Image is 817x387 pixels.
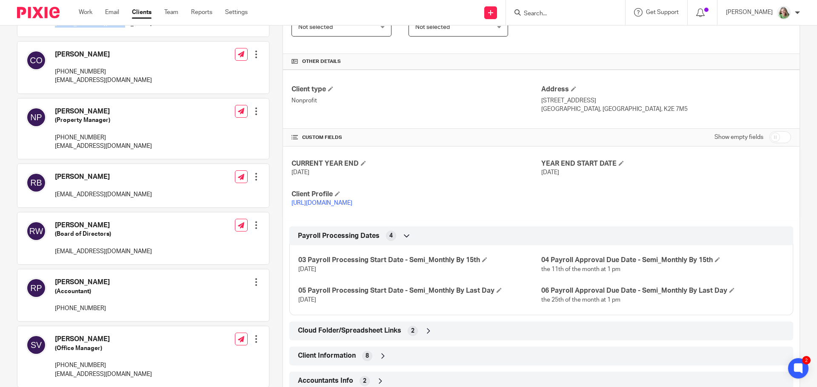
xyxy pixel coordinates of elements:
[646,9,679,15] span: Get Support
[291,96,541,105] p: Nonprofit
[298,351,356,360] span: Client Information
[55,278,110,287] h4: [PERSON_NAME]
[55,304,110,313] p: [PHONE_NUMBER]
[55,344,152,353] h5: (Office Manager)
[164,8,178,17] a: Team
[523,10,600,18] input: Search
[541,286,784,295] h4: 06 Payroll Approval Due Date - Semi_Monthly By Last Day
[298,376,353,385] span: Accountants Info
[79,8,92,17] a: Work
[55,247,152,256] p: [EMAIL_ADDRESS][DOMAIN_NAME]
[55,142,152,150] p: [EMAIL_ADDRESS][DOMAIN_NAME]
[298,286,541,295] h4: 05 Payroll Processing Start Date - Semi_Monthly By Last Day
[291,85,541,94] h4: Client type
[55,361,152,370] p: [PHONE_NUMBER]
[55,287,110,296] h5: (Accountant)
[291,134,541,141] h4: CUSTOM FIELDS
[302,58,341,65] span: Other details
[366,352,369,360] span: 8
[291,169,309,175] span: [DATE]
[55,230,152,238] h5: (Board of Directors)
[26,107,46,127] img: svg%3E
[541,96,791,105] p: [STREET_ADDRESS]
[55,50,152,59] h4: [PERSON_NAME]
[55,76,152,85] p: [EMAIL_ADDRESS][DOMAIN_NAME]
[291,159,541,168] h4: CURRENT YEAR END
[55,116,152,124] h5: (Property Manager)
[17,7,60,18] img: Pixie
[26,221,46,241] img: svg%3E
[55,133,152,142] p: [PHONE_NUMBER]
[714,133,763,141] label: Show empty fields
[363,377,366,385] span: 2
[55,68,152,76] p: [PHONE_NUMBER]
[105,8,119,17] a: Email
[298,266,316,272] span: [DATE]
[132,8,151,17] a: Clients
[411,327,414,335] span: 2
[55,335,152,344] h4: [PERSON_NAME]
[541,266,620,272] span: the 11th of the month at 1 pm
[298,232,380,240] span: Payroll Processing Dates
[291,200,352,206] a: [URL][DOMAIN_NAME]
[541,159,791,168] h4: YEAR END START DATE
[291,190,541,199] h4: Client Profile
[55,107,152,116] h4: [PERSON_NAME]
[541,169,559,175] span: [DATE]
[298,297,316,303] span: [DATE]
[26,278,46,298] img: svg%3E
[726,8,773,17] p: [PERSON_NAME]
[26,172,46,193] img: svg%3E
[26,335,46,355] img: svg%3E
[55,172,152,181] h4: [PERSON_NAME]
[541,256,784,265] h4: 04 Payroll Approval Due Date - Semi_Monthly By 15th
[802,356,811,364] div: 2
[541,297,620,303] span: the 25th of the month at 1 pm
[541,105,791,113] p: [GEOGRAPHIC_DATA], [GEOGRAPHIC_DATA], K2E 7M5
[389,232,393,240] span: 4
[541,85,791,94] h4: Address
[298,256,541,265] h4: 03 Payroll Processing Start Date - Semi_Monthly By 15th
[26,50,46,71] img: svg%3E
[298,326,401,335] span: Cloud Folder/Spreadsheet Links
[298,24,333,30] span: Not selected
[191,8,212,17] a: Reports
[415,24,450,30] span: Not selected
[55,370,152,379] p: [EMAIL_ADDRESS][DOMAIN_NAME]
[777,6,791,20] img: KC%20Photo.jpg
[225,8,248,17] a: Settings
[55,221,152,230] h4: [PERSON_NAME]
[55,190,152,199] p: [EMAIL_ADDRESS][DOMAIN_NAME]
